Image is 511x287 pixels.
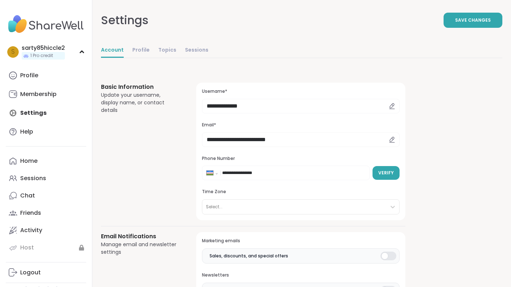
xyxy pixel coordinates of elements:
[158,43,176,58] a: Topics
[202,238,400,244] h3: Marketing emails
[101,241,179,256] div: Manage email and newsletter settings
[20,269,41,277] div: Logout
[20,90,57,98] div: Membership
[6,67,86,84] a: Profile
[30,53,53,59] span: 1 Pro credit
[6,152,86,170] a: Home
[444,13,502,28] button: Save Changes
[101,12,149,29] div: Settings
[455,17,491,23] span: Save Changes
[6,222,86,239] a: Activity
[20,192,35,200] div: Chat
[132,43,150,58] a: Profile
[202,272,400,278] h3: Newsletters
[6,264,86,281] a: Logout
[202,156,400,162] h3: Phone Number
[101,232,179,241] h3: Email Notifications
[101,83,179,91] h3: Basic Information
[6,12,86,37] img: ShareWell Nav Logo
[20,209,41,217] div: Friends
[202,122,400,128] h3: Email*
[20,226,42,234] div: Activity
[6,187,86,204] a: Chat
[185,43,208,58] a: Sessions
[6,170,86,187] a: Sessions
[6,123,86,140] a: Help
[6,86,86,103] a: Membership
[202,88,400,95] h3: Username*
[20,128,33,136] div: Help
[373,166,400,180] button: Verify
[6,204,86,222] a: Friends
[22,44,65,52] div: sarty85hiccle2
[378,170,394,176] span: Verify
[20,71,38,79] div: Profile
[6,239,86,256] a: Host
[11,47,15,57] span: s
[210,253,288,259] span: Sales, discounts, and special offers
[101,43,124,58] a: Account
[101,91,179,114] div: Update your username, display name, or contact details
[20,244,34,252] div: Host
[20,174,46,182] div: Sessions
[202,189,400,195] h3: Time Zone
[20,157,38,165] div: Home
